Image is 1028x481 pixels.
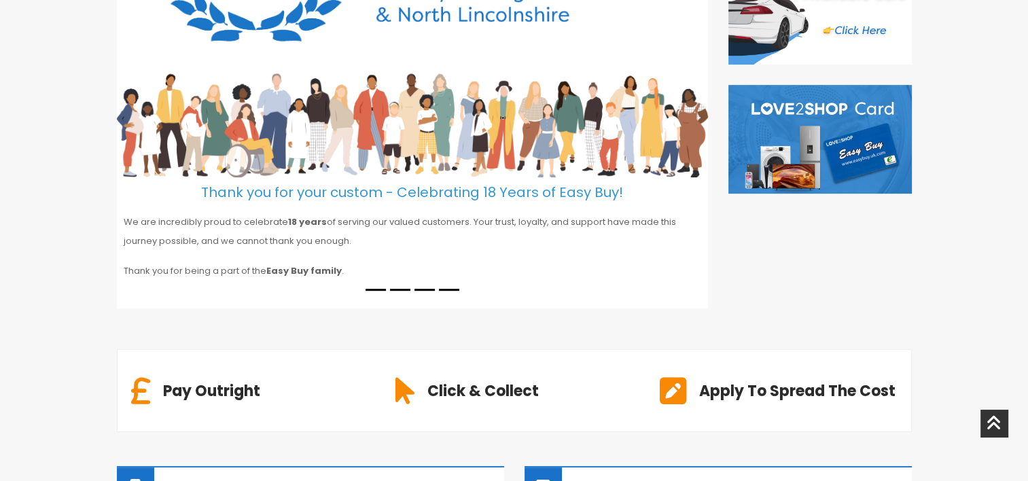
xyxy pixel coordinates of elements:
[266,264,342,277] strong: Easy Buy family
[124,262,701,281] p: Thank you for being a part of the .
[288,215,327,228] strong: 18 years
[699,380,896,402] h6: Apply To Spread The Cost
[728,85,912,194] img: Love to Shop
[117,177,708,200] h5: Thank you for your custom - Celebrating 18 Years of Easy Buy!
[124,213,701,251] p: We are incredibly proud to celebrate of serving our valued customers. Your trust, loyalty, and su...
[427,380,539,402] h6: Click & Collect
[163,380,260,402] h6: Pay Outright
